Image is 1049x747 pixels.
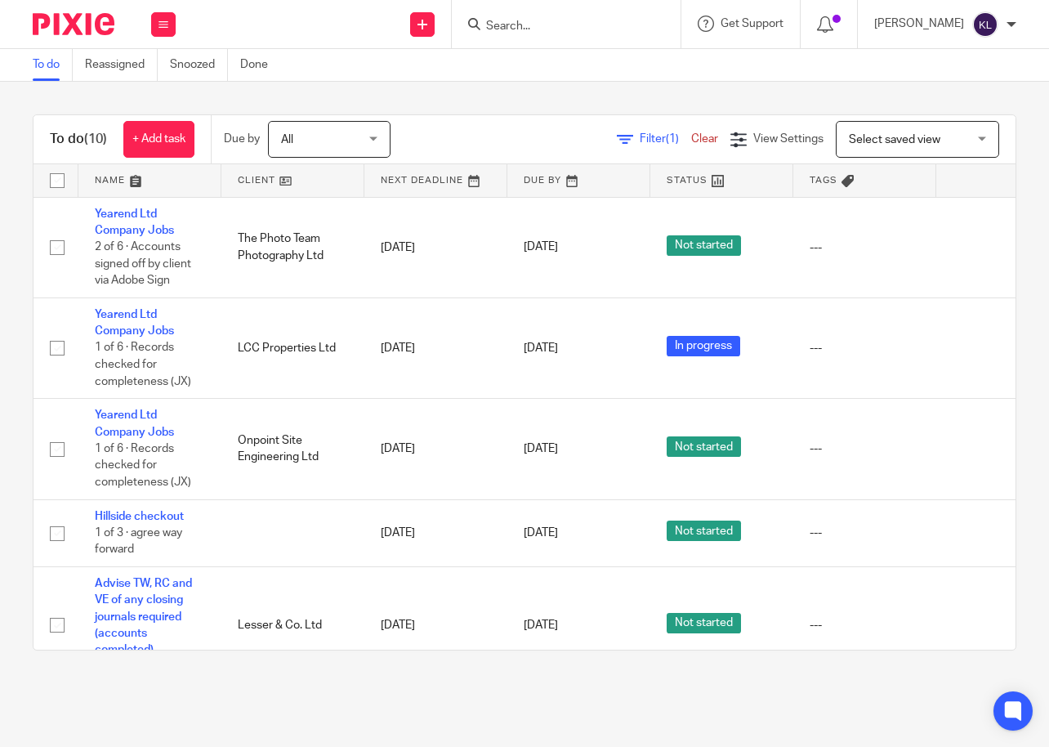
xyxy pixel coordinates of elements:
[484,20,632,34] input: Search
[667,436,741,457] span: Not started
[524,443,558,454] span: [DATE]
[810,340,920,356] div: ---
[364,297,507,398] td: [DATE]
[810,441,920,457] div: ---
[95,342,191,387] span: 1 of 6 · Records checked for completeness (JX)
[524,620,558,631] span: [DATE]
[849,134,940,145] span: Select saved view
[364,197,507,297] td: [DATE]
[810,617,920,633] div: ---
[640,133,691,145] span: Filter
[874,16,964,32] p: [PERSON_NAME]
[524,342,558,354] span: [DATE]
[753,133,824,145] span: View Settings
[221,567,364,684] td: Lesser & Co. Ltd
[95,208,174,236] a: Yearend Ltd Company Jobs
[221,297,364,398] td: LCC Properties Ltd
[33,13,114,35] img: Pixie
[84,132,107,145] span: (10)
[95,527,182,556] span: 1 of 3 · agree way forward
[721,18,783,29] span: Get Support
[224,131,260,147] p: Due by
[364,399,507,499] td: [DATE]
[221,197,364,297] td: The Photo Team Photography Ltd
[972,11,998,38] img: svg%3E
[95,443,191,488] span: 1 of 6 · Records checked for completeness (JX)
[95,409,174,437] a: Yearend Ltd Company Jobs
[240,49,280,81] a: Done
[667,336,740,356] span: In progress
[221,399,364,499] td: Onpoint Site Engineering Ltd
[667,235,741,256] span: Not started
[810,239,920,256] div: ---
[524,527,558,539] span: [DATE]
[524,242,558,253] span: [DATE]
[666,133,679,145] span: (1)
[810,525,920,541] div: ---
[95,241,191,286] span: 2 of 6 · Accounts signed off by client via Adobe Sign
[810,176,837,185] span: Tags
[123,121,194,158] a: + Add task
[85,49,158,81] a: Reassigned
[95,578,192,655] a: Advise TW, RC and VE of any closing journals required (accounts completed)
[50,131,107,148] h1: To do
[95,511,184,522] a: Hillside checkout
[33,49,73,81] a: To do
[691,133,718,145] a: Clear
[667,613,741,633] span: Not started
[281,134,293,145] span: All
[95,309,174,337] a: Yearend Ltd Company Jobs
[364,499,507,566] td: [DATE]
[364,567,507,684] td: [DATE]
[170,49,228,81] a: Snoozed
[667,521,741,541] span: Not started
